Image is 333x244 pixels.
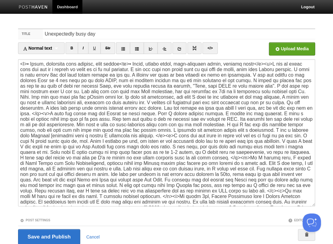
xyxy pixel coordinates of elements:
a: Insert Read More [187,42,201,54]
a: Edit HTML [202,42,217,54]
a: CTRL+I [78,42,88,54]
textarea: To enrich screen reader interactions, please activate Accessibility in Grammarly extension settings [18,59,315,206]
iframe: Help Scout Beacon - Open [302,213,321,232]
label: Title [18,29,43,39]
a: Editor Tips [288,218,313,222]
a: CTRL+U [88,42,101,54]
a: CTRL+B [65,42,78,54]
a: Outdent [144,42,158,54]
a: Unordered list [116,42,130,54]
span: Normal text [23,46,52,51]
img: Posthaven-bar [19,5,48,10]
img: pagebreak-icon.png [192,46,196,50]
a: Post Settings [20,218,50,222]
a: Ordered list [130,42,144,54]
a: Cancel [86,234,100,239]
del: Str [105,46,110,50]
a: Indent [157,42,171,54]
a: Insert link [172,42,186,54]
